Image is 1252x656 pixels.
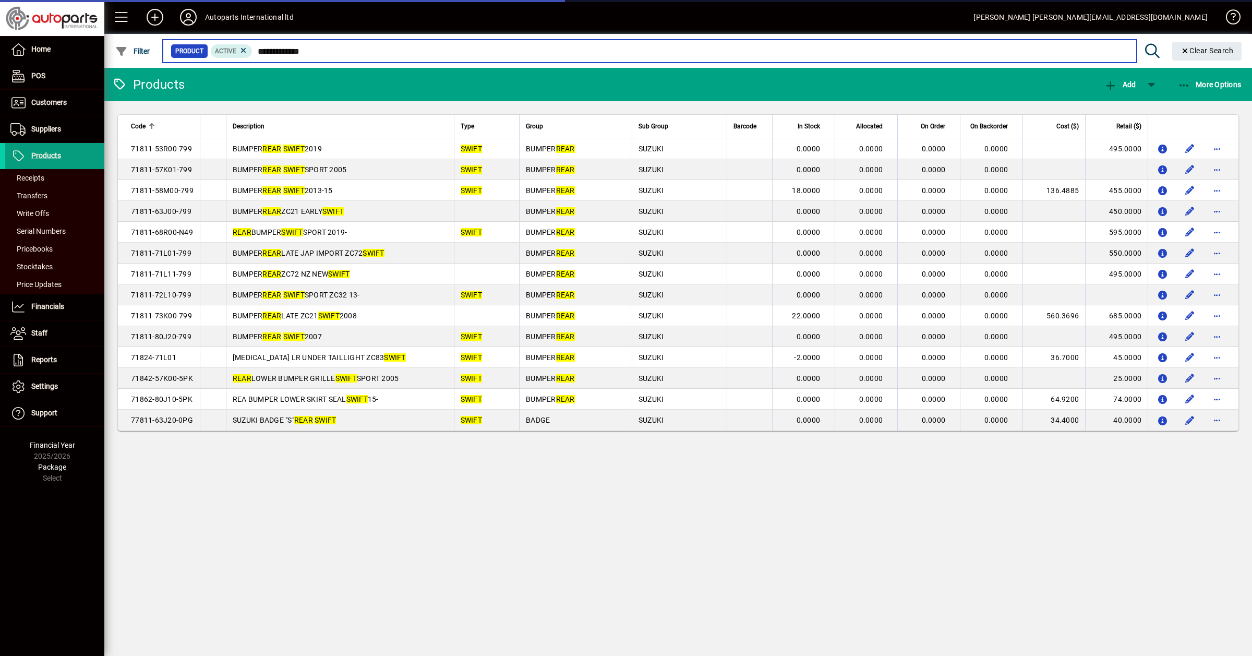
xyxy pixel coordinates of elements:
span: 0.0000 [984,291,1008,299]
span: BUMPER [526,249,575,257]
span: 71824-71L01 [131,353,176,362]
span: BUMPER [526,332,575,341]
span: 0.0000 [922,165,946,174]
span: 0.0000 [797,374,821,383]
button: Edit [1182,412,1198,428]
span: BADGE [526,416,550,424]
em: SWIFT [283,291,305,299]
a: Pricebooks [5,240,104,258]
span: BUMPER LATE JAP IMPORT ZC72 [233,249,384,257]
em: REAR [233,374,251,383]
em: SWIFT [346,395,368,403]
td: 495.0000 [1085,138,1148,159]
em: REAR [556,353,575,362]
em: SWIFT [283,145,305,153]
button: Edit [1182,266,1198,282]
span: 0.0000 [859,165,883,174]
td: 495.0000 [1085,326,1148,347]
button: More options [1209,161,1225,178]
span: 18.0000 [792,186,820,195]
span: SUZUKI [639,165,664,174]
span: Reports [31,355,57,364]
span: 0.0000 [797,228,821,236]
span: 0.0000 [859,249,883,257]
em: SWIFT [461,416,482,424]
em: REAR [556,186,575,195]
em: REAR [262,186,281,195]
span: Serial Numbers [10,227,66,235]
td: 45.0000 [1085,347,1148,368]
span: BUMPER [526,145,575,153]
span: 0.0000 [797,416,821,424]
span: Retail ($) [1116,121,1141,132]
span: 0.0000 [797,332,821,341]
span: 0.0000 [859,186,883,195]
button: Edit [1182,203,1198,220]
span: BUMPER [526,207,575,216]
span: 71862-80J10-5PK [131,395,192,403]
span: BUMPER [526,228,575,236]
a: Receipts [5,169,104,187]
button: Add [138,8,172,27]
td: 64.9200 [1022,389,1085,410]
a: Suppliers [5,116,104,142]
div: Group [526,121,625,132]
div: Barcode [733,121,766,132]
em: SWIFT [322,207,344,216]
em: SWIFT [328,270,350,278]
span: Settings [31,382,58,390]
span: 0.0000 [859,332,883,341]
span: 0.0000 [922,312,946,320]
span: BUMPER [526,395,575,403]
span: Suppliers [31,125,61,133]
span: 0.0000 [922,228,946,236]
a: Write Offs [5,205,104,222]
span: 71811-73K00-799 [131,312,192,320]
span: 0.0000 [922,291,946,299]
td: 455.0000 [1085,180,1148,201]
button: More options [1209,287,1225,303]
span: SUZUKI [639,332,664,341]
div: Code [131,121,194,132]
button: More Options [1175,75,1244,94]
a: Support [5,400,104,426]
span: Support [31,409,57,417]
span: BUMPER SPORT ZC32 13- [233,291,360,299]
a: Knowledge Base [1218,2,1239,36]
td: 36.7000 [1022,347,1085,368]
span: BUMPER SPORT 2019- [233,228,347,236]
td: 136.4885 [1022,180,1085,201]
span: Write Offs [10,209,49,218]
button: Filter [113,42,153,61]
span: 0.0000 [922,207,946,216]
em: REAR [262,145,281,153]
span: 71811-80J20-799 [131,332,191,341]
span: Financial Year [30,441,75,449]
span: Products [31,151,61,160]
span: 0.0000 [984,332,1008,341]
span: 71811-57K01-799 [131,165,192,174]
span: More Options [1178,80,1242,89]
span: SUZUKI [639,312,664,320]
span: 0.0000 [922,270,946,278]
span: BUMPER [526,291,575,299]
div: Description [233,121,448,132]
div: Autoparts International ltd [205,9,294,26]
span: SUZUKI [639,374,664,383]
button: More options [1209,140,1225,157]
span: 0.0000 [859,207,883,216]
em: REAR [556,207,575,216]
span: Receipts [10,174,44,182]
a: Customers [5,90,104,116]
em: REAR [556,228,575,236]
span: 0.0000 [984,353,1008,362]
button: More options [1209,245,1225,261]
em: REAR [556,332,575,341]
em: REAR [556,291,575,299]
button: More options [1209,224,1225,241]
span: Barcode [733,121,756,132]
div: Sub Group [639,121,720,132]
em: REAR [262,332,281,341]
span: 71811-53R00-799 [131,145,192,153]
span: 0.0000 [859,270,883,278]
